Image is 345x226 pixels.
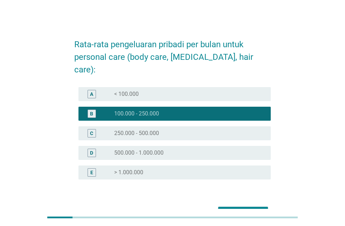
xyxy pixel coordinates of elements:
[114,130,159,137] label: 250.000 - 500.000
[114,169,143,176] label: > 1.000.000
[90,129,93,137] div: C
[90,110,93,117] div: B
[90,149,93,156] div: D
[74,31,271,76] h2: Rata-rata pengeluaran pribadi per bulan untuk personal care (body care, [MEDICAL_DATA], hair care):
[90,169,93,176] div: E
[114,149,164,156] label: 500.000 - 1.000.000
[114,91,139,98] label: < 100.000
[218,207,268,219] button: Selanjutnya
[114,110,159,117] label: 100.000 - 250.000
[90,90,93,98] div: A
